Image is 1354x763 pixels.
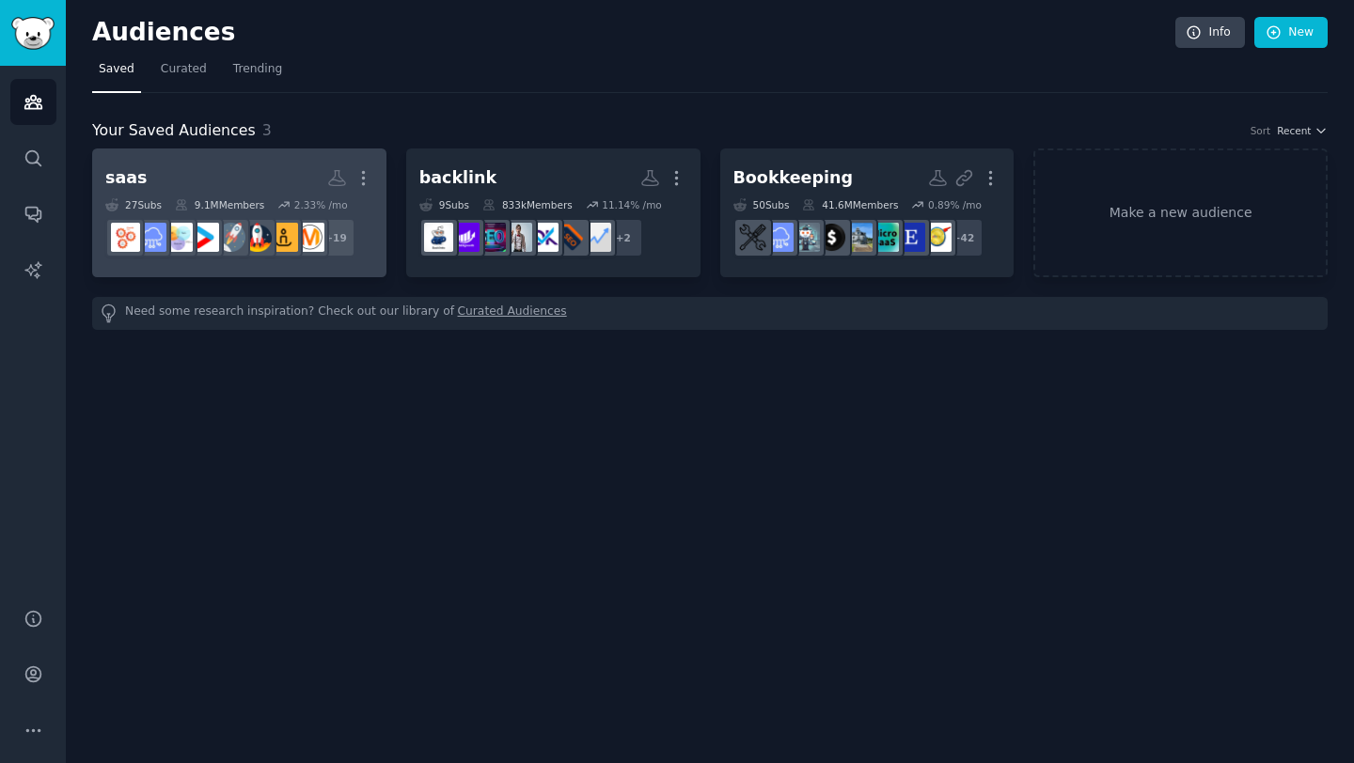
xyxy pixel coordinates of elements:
[764,223,794,252] img: SaaS
[316,218,355,257] div: + 19
[458,304,567,323] a: Curated Audiences
[802,198,898,211] div: 41.6M Members
[419,198,469,211] div: 9 Sub s
[227,54,289,93] a: Trending
[922,223,952,252] img: eBaySellers
[482,198,573,211] div: 833k Members
[216,223,245,252] img: startups
[870,223,899,252] img: microsaas
[582,223,611,252] img: juststart
[529,223,559,252] img: FindBacklink
[154,54,213,93] a: Curated
[1277,124,1328,137] button: Recent
[450,223,480,252] img: seogrowth
[720,148,1015,277] a: Bookkeeping50Subs41.6MMembers0.89% /mo+42eBaySellersEtsySellersmicrosaasRidiculousRealEstatesideh...
[137,223,166,252] img: SaaS
[164,223,193,252] img: ProductManagement
[105,198,162,211] div: 27 Sub s
[1251,124,1271,137] div: Sort
[896,223,925,252] img: EtsySellers
[791,223,820,252] img: uberdrivers
[269,223,298,252] img: startupideas
[92,148,386,277] a: saas27Subs9.1MMembers2.33% /mo+19DigitalMarketingstartupideasStartupLaunchesstartupsstartupProduc...
[92,119,256,143] span: Your Saved Audiences
[602,198,662,211] div: 11.14 % /mo
[111,223,140,252] img: GrowthHacking
[175,198,264,211] div: 9.1M Members
[733,198,790,211] div: 50 Sub s
[243,223,272,252] img: StartupLaunches
[928,198,982,211] div: 0.89 % /mo
[556,223,585,252] img: bigseo
[604,218,643,257] div: + 2
[843,223,873,252] img: RidiculousRealEstate
[733,166,853,190] div: Bookkeeping
[294,198,348,211] div: 2.33 % /mo
[817,223,846,252] img: sidehustle
[161,61,207,78] span: Curated
[92,297,1328,330] div: Need some research inspiration? Check out our library of
[190,223,219,252] img: startup
[92,54,141,93] a: Saved
[1277,124,1311,137] span: Recent
[503,223,532,252] img: BacklinkSEO
[406,148,701,277] a: backlink9Subs833kMembers11.14% /mo+2juststartbigseoFindBacklinkBacklinkSEOSEOseogrowthBacklinkCom...
[295,223,324,252] img: DigitalMarketing
[11,17,55,50] img: GummySearch logo
[419,166,496,190] div: backlink
[477,223,506,252] img: SEO
[233,61,282,78] span: Trending
[99,61,134,78] span: Saved
[738,223,767,252] img: handyman
[1033,148,1328,277] a: Make a new audience
[92,18,1175,48] h2: Audiences
[105,166,147,190] div: saas
[424,223,453,252] img: BacklinkCommunity
[944,218,984,257] div: + 42
[1254,17,1328,49] a: New
[1175,17,1245,49] a: Info
[262,121,272,139] span: 3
